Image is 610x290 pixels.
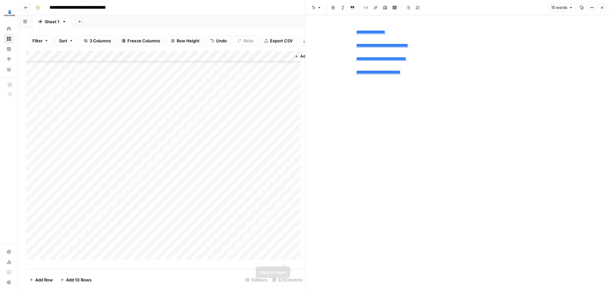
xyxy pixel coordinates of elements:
button: Add Row [26,275,57,285]
button: Undo [206,36,231,46]
button: 15 words [548,4,576,12]
button: Add Column [292,52,325,60]
span: 15 words [551,5,567,11]
button: 3 Columns [80,36,115,46]
span: Export CSV [270,38,293,44]
span: Undo [216,38,227,44]
a: Settings [4,247,14,257]
span: Row Height [177,38,200,44]
button: Filter [28,36,52,46]
button: Freeze Columns [118,36,164,46]
div: Click to Open [260,269,286,275]
span: Redo [243,38,254,44]
a: Home [4,24,14,34]
span: Add Column [300,53,322,59]
button: Workspace: LegalZoom [4,5,14,21]
a: Your Data [4,64,14,74]
span: Add Row [35,277,53,283]
button: Sort [55,36,77,46]
div: Sheet 1 [45,18,59,25]
button: Add 10 Rows [57,275,95,285]
span: Add 10 Rows [66,277,91,283]
img: LegalZoom Logo [4,7,15,19]
div: 3/3 Columns [270,275,305,285]
span: Freeze Columns [127,38,160,44]
a: Opportunities [4,54,14,64]
a: Insights [4,44,14,54]
span: 3 Columns [90,38,111,44]
a: Usage [4,257,14,267]
button: Redo [234,36,258,46]
a: Learning Hub [4,267,14,277]
button: Help + Support [4,277,14,287]
span: Filter [32,38,43,44]
a: Browse [4,34,14,44]
button: Row Height [167,36,204,46]
button: Export CSV [260,36,297,46]
div: 50 Rows [243,275,270,285]
a: Sheet 1 [32,15,72,28]
span: Sort [59,38,67,44]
